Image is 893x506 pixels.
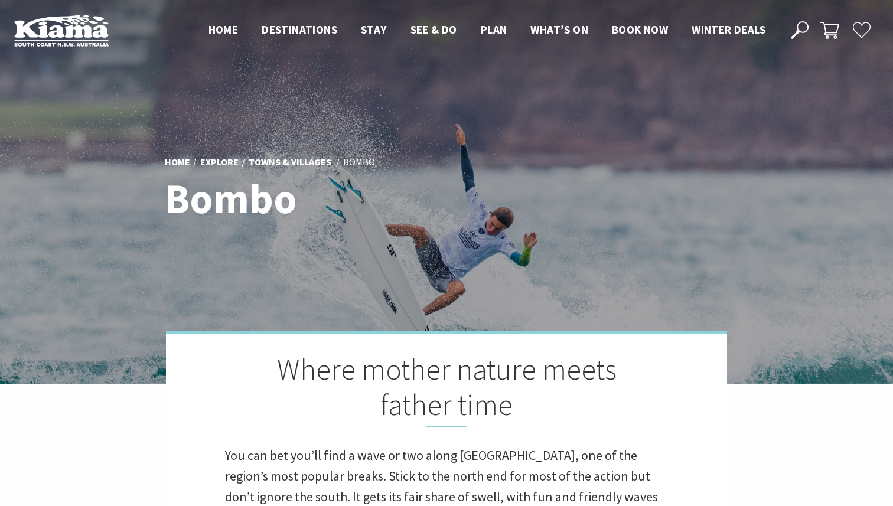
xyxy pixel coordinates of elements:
span: Stay [361,22,387,37]
span: Home [208,22,239,37]
a: Explore [200,156,239,169]
h1: Bombo [165,176,498,221]
span: Plan [481,22,507,37]
a: Home [165,156,190,169]
a: Towns & Villages [249,156,331,169]
span: Winter Deals [692,22,765,37]
span: See & Do [410,22,457,37]
h2: Where mother nature meets father time [225,352,668,427]
nav: Main Menu [197,21,777,40]
span: Book now [612,22,668,37]
span: What’s On [530,22,588,37]
span: Destinations [262,22,337,37]
li: Bombo [343,155,375,170]
img: Kiama Logo [14,14,109,47]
